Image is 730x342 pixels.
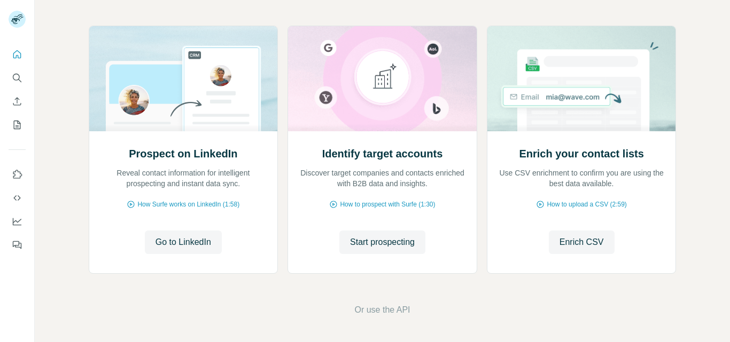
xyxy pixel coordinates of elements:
span: How Surfe works on LinkedIn (1:58) [137,200,239,209]
h2: Enrich your contact lists [519,146,643,161]
button: My lists [9,115,26,134]
p: Discover target companies and contacts enriched with B2B data and insights. [299,168,466,189]
span: Start prospecting [350,236,415,249]
button: Use Surfe on LinkedIn [9,165,26,184]
img: Enrich your contact lists [487,26,677,131]
span: How to prospect with Surfe (1:30) [340,200,435,209]
button: Dashboard [9,212,26,231]
button: Start prospecting [339,230,425,254]
button: Enrich CSV [549,230,615,254]
button: Enrich CSV [9,92,26,111]
img: Prospect on LinkedIn [89,26,278,131]
h2: Prospect on LinkedIn [129,146,237,161]
button: Use Surfe API [9,188,26,208]
button: Or use the API [354,304,410,316]
h2: Identify target accounts [322,146,443,161]
p: Use CSV enrichment to confirm you are using the best data available. [498,168,665,189]
button: Feedback [9,235,26,254]
span: Go to LinkedIn [156,236,211,249]
span: Enrich CSV [560,236,604,249]
button: Quick start [9,45,26,64]
img: Identify target accounts [288,26,477,131]
button: Search [9,68,26,88]
span: How to upload a CSV (2:59) [547,200,626,209]
p: Reveal contact information for intelligent prospecting and instant data sync. [100,168,267,189]
button: Go to LinkedIn [145,230,222,254]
